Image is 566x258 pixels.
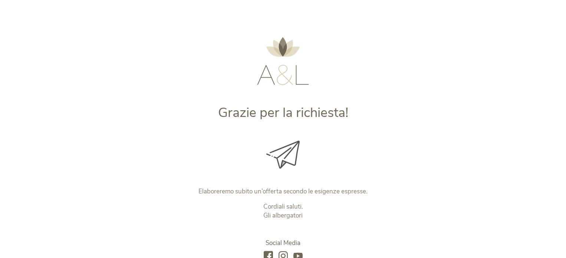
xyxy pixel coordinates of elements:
p: Elaboreremo subito un’offerta secondo le esigenze espresse. [128,187,438,196]
span: Social Media [266,239,300,247]
img: Grazie per la richiesta! [266,141,300,169]
img: AMONTI & LUNARIS Wellnessresort [257,37,309,85]
p: Cordiali saluti. Gli albergatori [128,202,438,220]
span: Grazie per la richiesta! [218,104,348,122]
